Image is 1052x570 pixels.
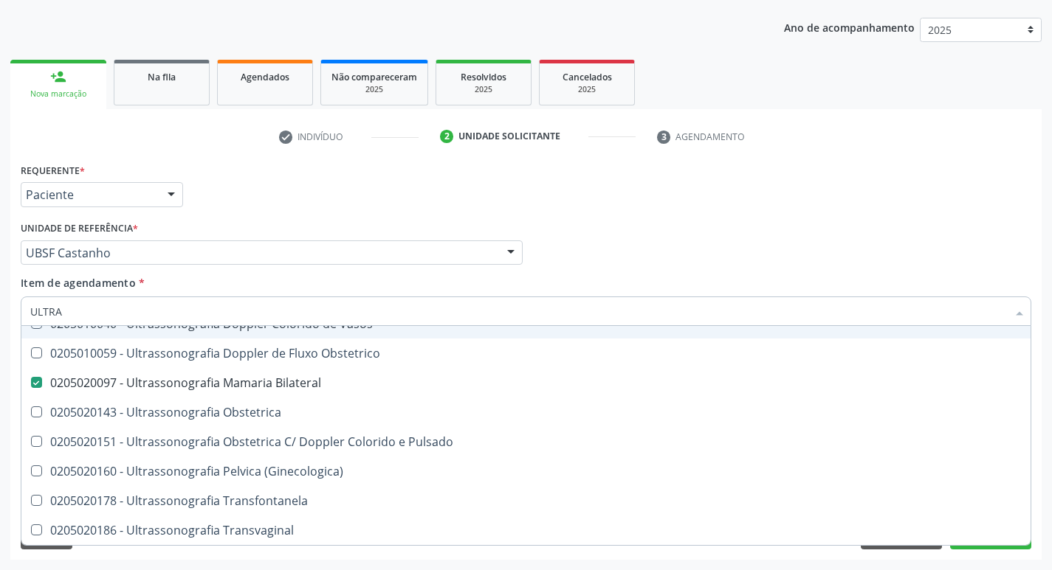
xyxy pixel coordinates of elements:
span: Resolvidos [461,71,506,83]
div: 2 [440,130,453,143]
div: person_add [50,69,66,85]
p: Ano de acompanhamento [784,18,915,36]
span: Não compareceram [331,71,417,83]
span: Item de agendamento [21,276,136,290]
span: Paciente [26,187,153,202]
span: Agendados [241,71,289,83]
div: 2025 [331,84,417,95]
div: 0205020160 - Ultrassonografia Pelvica (Ginecologica) [30,465,1022,477]
div: 2025 [447,84,520,95]
input: Buscar por procedimentos [30,296,1007,326]
span: Cancelados [563,71,612,83]
div: 0205010059 - Ultrassonografia Doppler de Fluxo Obstetrico [30,347,1022,359]
div: Nova marcação [21,88,96,100]
div: 0205020151 - Ultrassonografia Obstetrica C/ Doppler Colorido e Pulsado [30,436,1022,448]
label: Unidade de referência [21,218,138,240]
span: Na fila [148,71,176,83]
span: UBSF Castanho [26,246,492,260]
div: 0205020143 - Ultrassonografia Obstetrica [30,406,1022,418]
div: 0205020097 - Ultrassonografia Mamaria Bilateral [30,377,1022,389]
div: 2025 [550,84,624,95]
label: Requerente [21,159,85,182]
div: 0205020186 - Ultrassonografia Transvaginal [30,524,1022,536]
div: 0205020178 - Ultrassonografia Transfontanela [30,495,1022,507]
div: Unidade solicitante [458,130,560,143]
